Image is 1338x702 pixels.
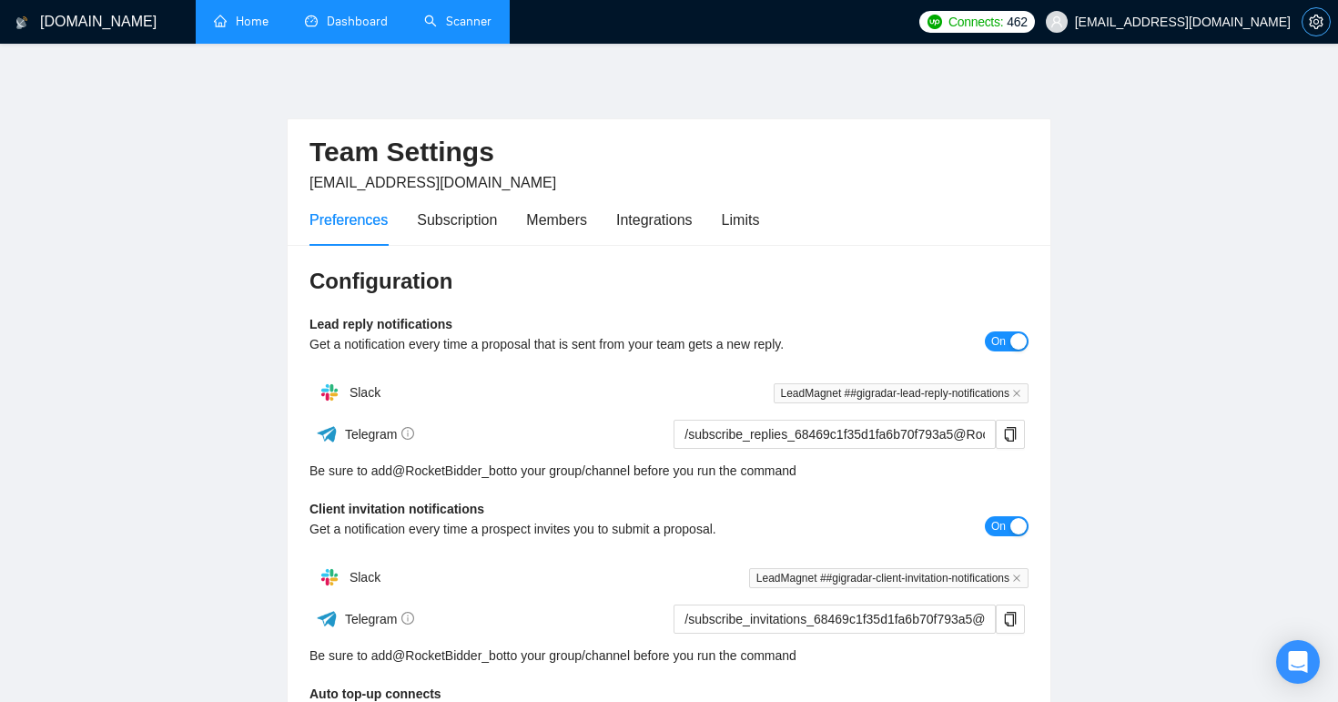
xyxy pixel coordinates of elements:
[309,646,1029,666] div: Be sure to add to your group/channel before you run the command
[309,175,556,190] span: [EMAIL_ADDRESS][DOMAIN_NAME]
[309,502,484,516] b: Client invitation notifications
[309,267,1029,296] h3: Configuration
[309,461,1029,481] div: Be sure to add to your group/channel before you run the command
[309,317,452,331] b: Lead reply notifications
[996,420,1025,449] button: copy
[15,8,28,37] img: logo
[316,607,339,630] img: ww3wtPAAAAAElFTkSuQmCC
[417,209,497,231] div: Subscription
[350,570,380,585] span: Slack
[948,12,1003,32] span: Connects:
[311,559,348,595] img: hpQkSZIkSZIkSZIkSZIkSZIkSZIkSZIkSZIkSZIkSZIkSZIkSZIkSZIkSZIkSZIkSZIkSZIkSZIkSZIkSZIkSZIkSZIkSZIkS...
[345,612,415,626] span: Telegram
[350,385,380,400] span: Slack
[1007,12,1027,32] span: 462
[345,427,415,442] span: Telegram
[997,427,1024,442] span: copy
[996,605,1025,634] button: copy
[1012,574,1021,583] span: close
[526,209,587,231] div: Members
[305,14,388,29] a: dashboardDashboard
[424,14,492,29] a: searchScanner
[309,519,849,539] div: Get a notification every time a prospect invites you to submit a proposal.
[774,383,1029,403] span: LeadMagnet ##gigradar-lead-reply-notifications
[1050,15,1063,28] span: user
[1012,389,1021,398] span: close
[401,612,414,625] span: info-circle
[311,374,348,411] img: hpQkSZIkSZIkSZIkSZIkSZIkSZIkSZIkSZIkSZIkSZIkSZIkSZIkSZIkSZIkSZIkSZIkSZIkSZIkSZIkSZIkSZIkSZIkSZIkS...
[616,209,693,231] div: Integrations
[392,461,507,481] a: @RocketBidder_bot
[1276,640,1320,684] div: Open Intercom Messenger
[316,422,339,445] img: ww3wtPAAAAAElFTkSuQmCC
[309,209,388,231] div: Preferences
[309,134,1029,171] h2: Team Settings
[927,15,942,29] img: upwork-logo.png
[722,209,760,231] div: Limits
[991,516,1006,536] span: On
[401,427,414,440] span: info-circle
[1302,7,1331,36] button: setting
[214,14,269,29] a: homeHome
[991,331,1006,351] span: On
[1303,15,1330,29] span: setting
[392,646,507,666] a: @RocketBidder_bot
[997,612,1024,626] span: copy
[1302,15,1331,29] a: setting
[749,568,1029,588] span: LeadMagnet ##gigradar-client-invitation-notifications
[309,334,849,354] div: Get a notification every time a proposal that is sent from your team gets a new reply.
[309,687,441,701] b: Auto top-up connects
